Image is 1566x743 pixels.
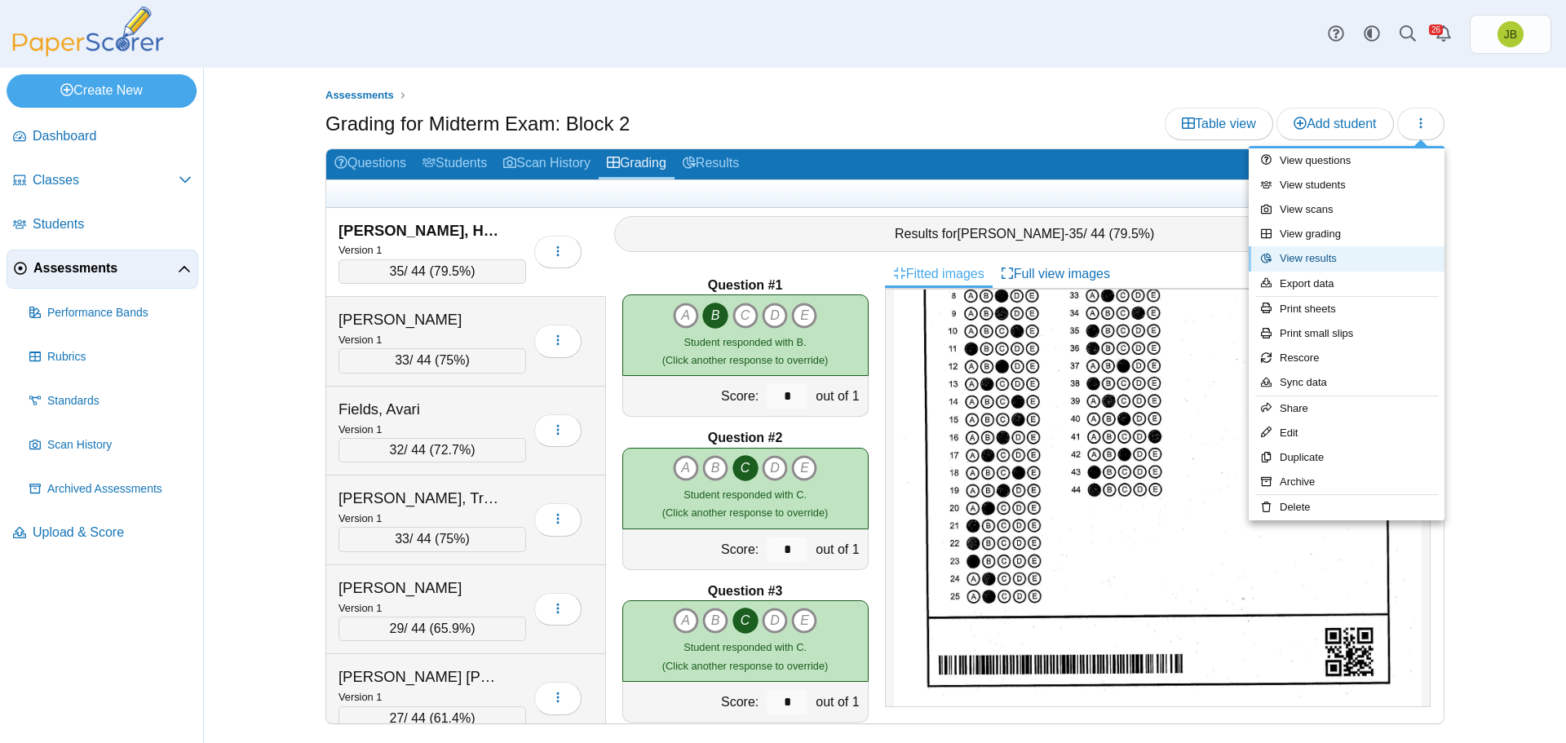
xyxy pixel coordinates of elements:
span: Rubrics [47,349,192,365]
a: Grading [599,149,675,179]
span: 79.5% [434,264,471,278]
span: 32 [390,443,405,457]
span: 75% [439,353,465,367]
small: Version 1 [338,423,382,436]
span: Student responded with B. [684,336,807,348]
div: [PERSON_NAME], Trinity [338,488,502,509]
span: Archived Assessments [47,481,192,498]
a: Create New [7,74,197,107]
div: / 44 ( ) [338,259,526,284]
a: Edit [1249,421,1444,445]
a: Classes [7,161,198,201]
i: C [732,608,759,634]
div: [PERSON_NAME] [PERSON_NAME] [338,666,502,688]
span: Dashboard [33,127,192,145]
i: D [762,608,788,634]
span: 35 [1068,227,1083,241]
i: B [702,608,728,634]
i: E [791,608,817,634]
span: Table view [1182,117,1256,130]
small: Version 1 [338,691,382,703]
b: Question #2 [708,429,783,447]
div: Score: [623,529,763,569]
small: Version 1 [338,334,382,346]
span: 29 [390,621,405,635]
a: Dashboard [7,117,198,157]
a: Share [1249,396,1444,421]
span: Students [33,215,192,233]
small: Version 1 [338,244,382,256]
a: Scan History [495,149,599,179]
span: Assessments [33,259,178,277]
span: 79.5% [1113,227,1150,241]
a: View scans [1249,197,1444,222]
a: Alerts [1426,16,1462,52]
div: / 44 ( ) [338,438,526,462]
span: Student responded with C. [683,641,807,653]
a: Scan History [23,426,198,465]
span: 61.4% [434,711,471,725]
span: [PERSON_NAME] [958,227,1065,241]
a: Sync data [1249,370,1444,395]
div: out of 1 [812,529,867,569]
span: Upload & Score [33,524,192,542]
a: Print sheets [1249,297,1444,321]
div: / 44 ( ) [338,617,526,641]
span: 33 [395,353,409,367]
a: View grading [1249,222,1444,246]
a: Print small slips [1249,321,1444,346]
a: Duplicate [1249,445,1444,470]
a: Students [414,149,495,179]
small: (Click another response to override) [662,641,828,671]
b: Question #1 [708,276,783,294]
img: 3201005_OCTOBER_9_2025T17_12_22_891000000.jpeg [894,26,1422,710]
small: (Click another response to override) [662,489,828,519]
div: Score: [623,376,763,416]
div: [PERSON_NAME] [338,577,502,599]
i: A [673,608,699,634]
i: B [702,303,728,329]
a: Students [7,206,198,245]
i: D [762,303,788,329]
div: Score: [623,682,763,722]
a: Delete [1249,495,1444,520]
a: Fitted images [885,260,993,288]
a: View results [1249,246,1444,271]
span: Joel Boyd [1497,21,1524,47]
span: Student responded with C. [683,489,807,501]
span: 27 [390,711,405,725]
a: Standards [23,382,198,421]
span: 65.9% [434,621,471,635]
a: Archive [1249,470,1444,494]
span: Assessments [325,89,394,101]
i: A [673,303,699,329]
i: C [732,303,759,329]
a: View students [1249,173,1444,197]
div: out of 1 [812,376,867,416]
a: Rescore [1249,346,1444,370]
span: Classes [33,171,179,189]
span: 72.7% [434,443,471,457]
span: Scan History [47,437,192,453]
a: Export data [1249,272,1444,296]
h1: Grading for Midterm Exam: Block 2 [325,110,630,138]
i: E [791,455,817,481]
span: Performance Bands [47,305,192,321]
img: PaperScorer [7,7,170,56]
a: Add student [1276,108,1393,140]
div: [PERSON_NAME], Harmony [338,220,502,241]
a: Assessments [7,250,198,289]
small: Version 1 [338,512,382,524]
a: Archived Assessments [23,470,198,509]
small: (Click another response to override) [662,336,828,366]
a: Assessments [321,86,398,106]
a: PaperScorer [7,45,170,59]
div: / 44 ( ) [338,527,526,551]
div: / 44 ( ) [338,706,526,731]
a: Rubrics [23,338,198,377]
span: Add student [1294,117,1376,130]
a: Performance Bands [23,294,198,333]
i: E [791,303,817,329]
a: Table view [1165,108,1273,140]
a: Joel Boyd [1470,15,1551,54]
